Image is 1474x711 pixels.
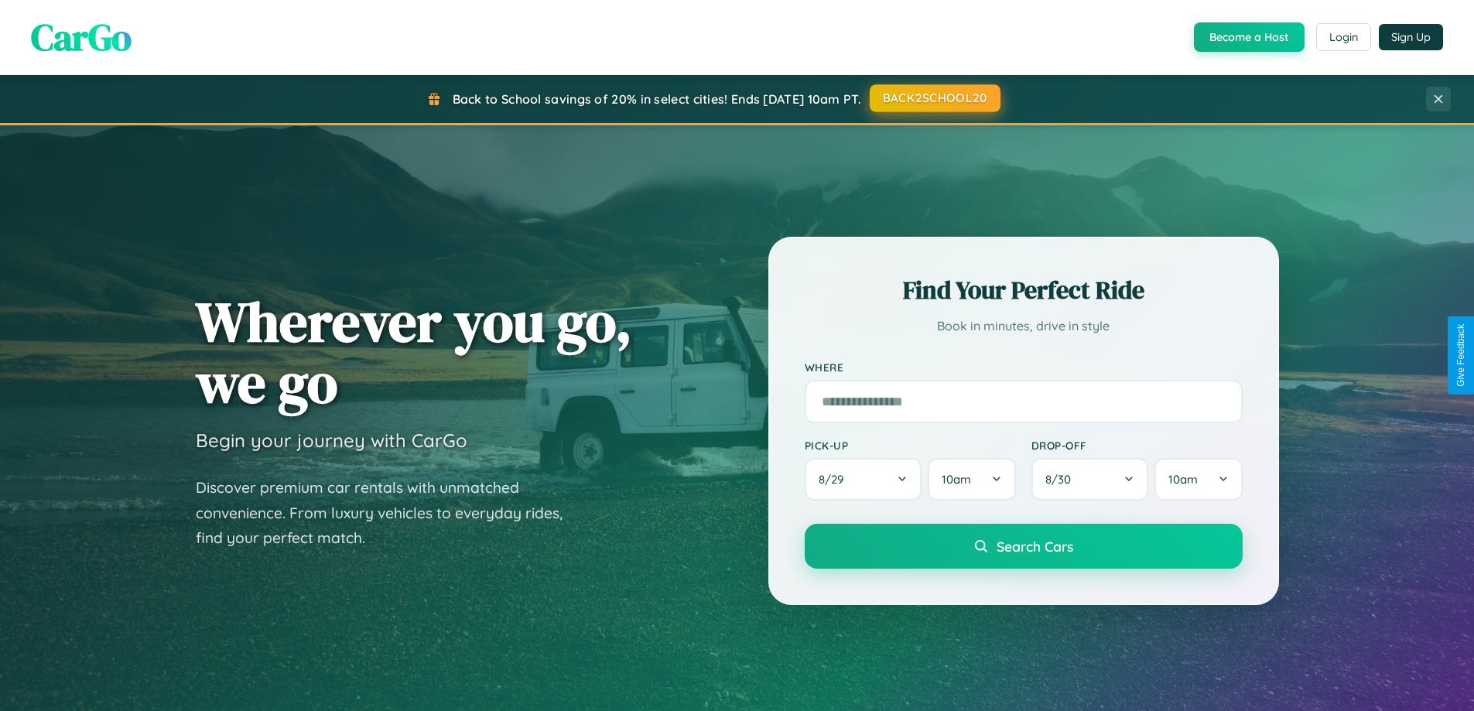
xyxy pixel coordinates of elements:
h1: Wherever you go, we go [196,291,632,413]
button: 10am [928,458,1015,501]
button: Search Cars [805,524,1243,569]
button: Become a Host [1194,22,1305,52]
div: Give Feedback [1455,324,1466,387]
button: 10am [1154,458,1242,501]
label: Where [805,361,1243,374]
span: Search Cars [997,538,1073,555]
button: 8/29 [805,458,922,501]
span: 8 / 30 [1045,472,1079,487]
h3: Begin your journey with CarGo [196,429,467,452]
p: Discover premium car rentals with unmatched convenience. From luxury vehicles to everyday rides, ... [196,475,583,551]
span: 10am [942,472,971,487]
h2: Find Your Perfect Ride [805,273,1243,307]
span: 10am [1168,472,1198,487]
label: Pick-up [805,439,1016,452]
span: 8 / 29 [819,472,851,487]
span: Back to School savings of 20% in select cities! Ends [DATE] 10am PT. [453,91,861,107]
button: BACK2SCHOOL20 [870,84,1000,112]
button: 8/30 [1031,458,1149,501]
button: Login [1316,23,1371,51]
button: Sign Up [1379,24,1443,50]
span: CarGo [31,12,132,63]
label: Drop-off [1031,439,1243,452]
p: Book in minutes, drive in style [805,315,1243,337]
